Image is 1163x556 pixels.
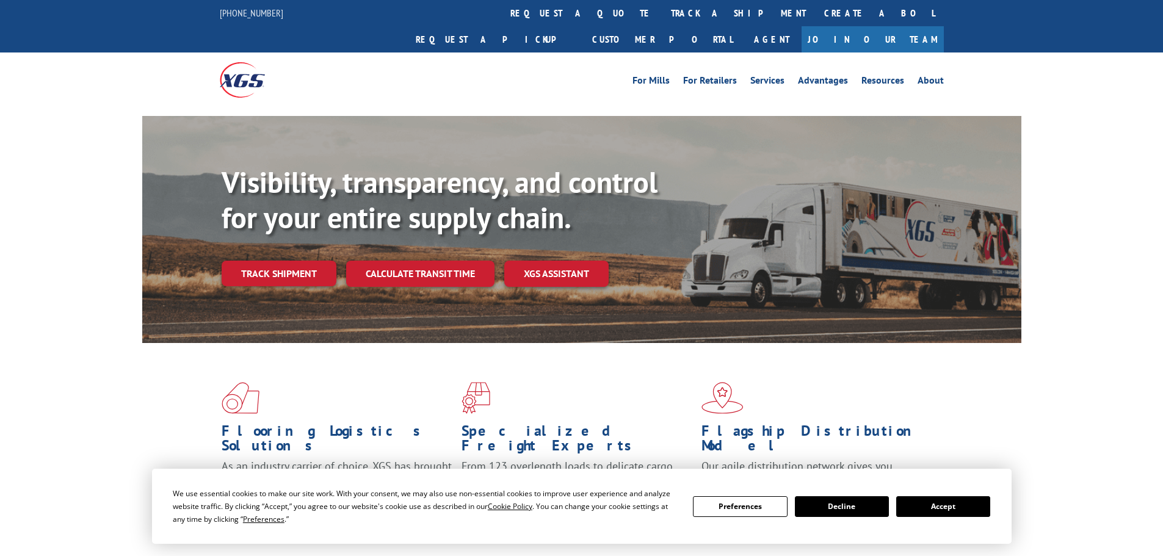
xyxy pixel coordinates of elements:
[488,501,532,511] span: Cookie Policy
[346,261,495,287] a: Calculate transit time
[701,459,926,488] span: Our agile distribution network gives you nationwide inventory management on demand.
[750,76,784,89] a: Services
[462,424,692,459] h1: Specialized Freight Experts
[152,469,1012,544] div: Cookie Consent Prompt
[742,26,802,52] a: Agent
[504,261,609,287] a: XGS ASSISTANT
[222,163,658,236] b: Visibility, transparency, and control for your entire supply chain.
[462,382,490,414] img: xgs-icon-focused-on-flooring-red
[802,26,944,52] a: Join Our Team
[583,26,742,52] a: Customer Portal
[632,76,670,89] a: For Mills
[222,261,336,286] a: Track shipment
[798,76,848,89] a: Advantages
[693,496,787,517] button: Preferences
[220,7,283,19] a: [PHONE_NUMBER]
[918,76,944,89] a: About
[701,382,744,414] img: xgs-icon-flagship-distribution-model-red
[683,76,737,89] a: For Retailers
[701,424,932,459] h1: Flagship Distribution Model
[407,26,583,52] a: Request a pickup
[173,487,678,525] div: We use essential cookies to make our site work. With your consent, we may also use non-essential ...
[222,382,259,414] img: xgs-icon-total-supply-chain-intelligence-red
[222,459,452,502] span: As an industry carrier of choice, XGS has brought innovation and dedication to flooring logistics...
[243,514,284,524] span: Preferences
[896,496,990,517] button: Accept
[222,424,452,459] h1: Flooring Logistics Solutions
[462,459,692,513] p: From 123 overlength loads to delicate cargo, our experienced staff knows the best way to move you...
[861,76,904,89] a: Resources
[795,496,889,517] button: Decline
